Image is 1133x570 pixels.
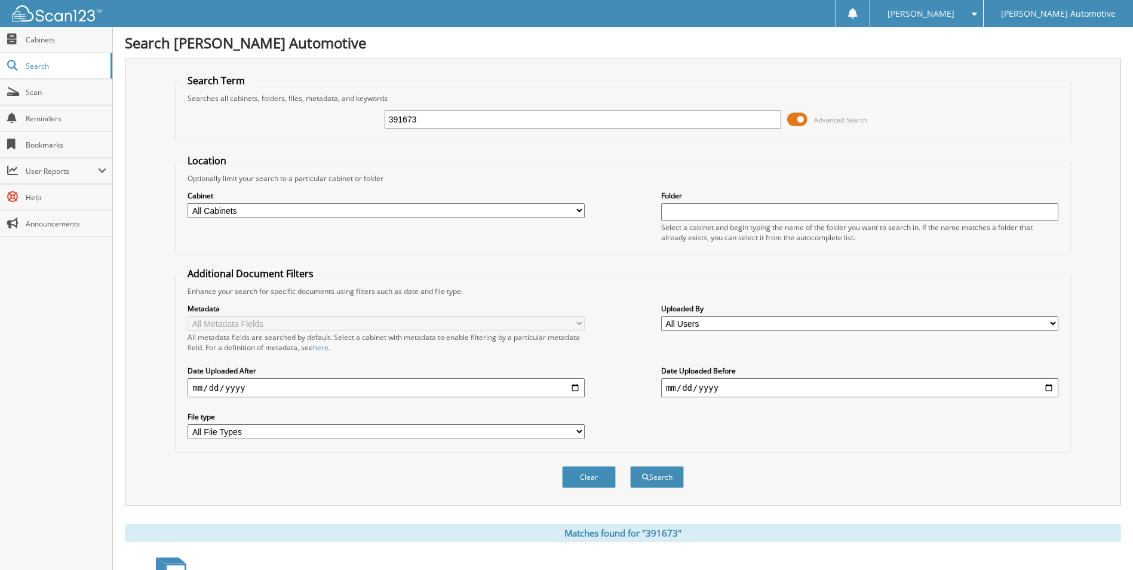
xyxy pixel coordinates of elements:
legend: Search Term [182,74,251,87]
div: Select a cabinet and begin typing the name of the folder you want to search in. If the name match... [661,222,1058,243]
span: Help [26,192,106,203]
div: Matches found for "391673" [125,524,1121,542]
div: Enhance your search for specific documents using filters such as date and file type. [182,286,1064,296]
div: Optionally limit your search to a particular cabinet or folder [182,173,1064,183]
legend: Additional Document Filters [182,267,320,280]
input: end [661,378,1058,397]
label: Uploaded By [661,304,1058,314]
label: Date Uploaded Before [661,366,1058,376]
span: Announcements [26,219,106,229]
h1: Search [PERSON_NAME] Automotive [125,33,1121,53]
label: Folder [661,191,1058,201]
button: Search [630,466,684,488]
label: Date Uploaded After [188,366,585,376]
legend: Location [182,154,232,167]
a: here [313,342,328,353]
label: Metadata [188,304,585,314]
span: Advanced Search [814,115,867,124]
img: scan123-logo-white.svg [12,5,102,22]
span: Cabinets [26,35,106,45]
span: Reminders [26,114,106,124]
span: Search [26,61,105,71]
button: Clear [562,466,616,488]
span: [PERSON_NAME] [888,10,954,17]
span: Bookmarks [26,140,106,150]
div: All metadata fields are searched by default. Select a cabinet with metadata to enable filtering b... [188,332,585,353]
input: start [188,378,585,397]
label: Cabinet [188,191,585,201]
span: Scan [26,87,106,97]
div: Searches all cabinets, folders, files, metadata, and keywords [182,93,1064,103]
span: User Reports [26,166,98,176]
label: File type [188,412,585,422]
span: [PERSON_NAME] Automotive [1001,10,1116,17]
